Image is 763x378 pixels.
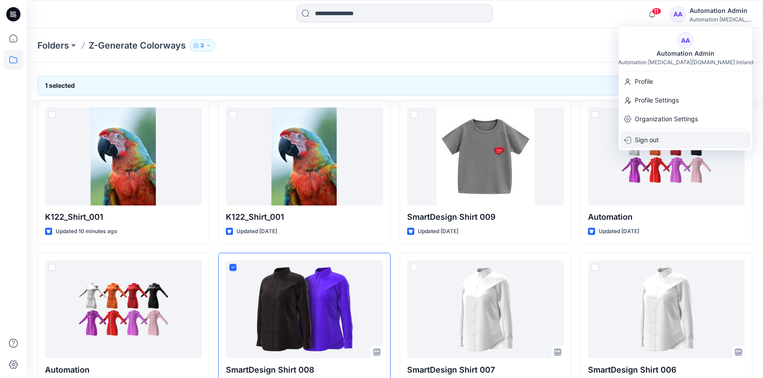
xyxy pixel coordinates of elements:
[670,6,686,22] div: AA
[226,364,383,376] p: SmartDesign Shirt 008
[652,8,661,15] span: 11
[237,227,277,236] p: Updated [DATE]
[677,32,694,48] div: AA
[189,39,215,52] button: 3
[690,5,752,16] div: Automation Admin
[37,39,69,52] a: Folders
[599,227,639,236] p: Updated [DATE]
[89,39,186,52] p: Z-Generate Colorways
[418,227,458,236] p: Updated [DATE]
[45,364,202,376] p: Automation
[619,92,752,109] a: Profile Settings
[635,73,653,90] p: Profile
[200,41,204,50] p: 3
[618,59,753,66] div: Automation [MEDICAL_DATA][DOMAIN_NAME] Ireland
[588,211,745,223] p: Automation
[690,16,752,23] div: Automation [MEDICAL_DATA]...
[226,211,383,223] p: K122_Shirt_001
[635,111,698,127] p: Organization Settings
[619,111,752,127] a: Organization Settings
[619,73,752,90] a: Profile
[407,211,564,223] p: SmartDesign Shirt 009
[407,364,564,376] p: SmartDesign Shirt 007
[45,211,202,223] p: K122_Shirt_001
[588,364,745,376] p: SmartDesign Shirt 006
[45,80,75,91] h6: 1 selected
[56,227,117,236] p: Updated 10 minutes ago
[635,131,659,148] p: Sign out
[635,92,679,109] p: Profile Settings
[651,48,720,59] div: Automation Admin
